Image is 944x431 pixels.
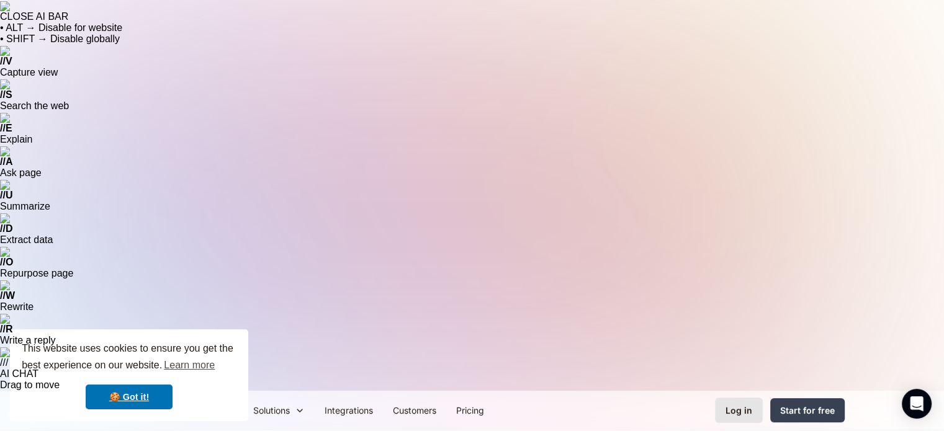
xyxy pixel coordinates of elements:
[86,384,173,409] a: dismiss cookie message
[770,398,845,422] a: Start for free
[902,389,932,419] div: Open Intercom Messenger
[253,404,290,417] div: Solutions
[243,396,315,424] div: Solutions
[726,404,752,417] div: Log in
[315,396,383,424] a: Integrations
[715,398,763,423] a: Log in
[383,396,446,424] a: Customers
[780,404,835,417] div: Start for free
[446,396,494,424] a: Pricing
